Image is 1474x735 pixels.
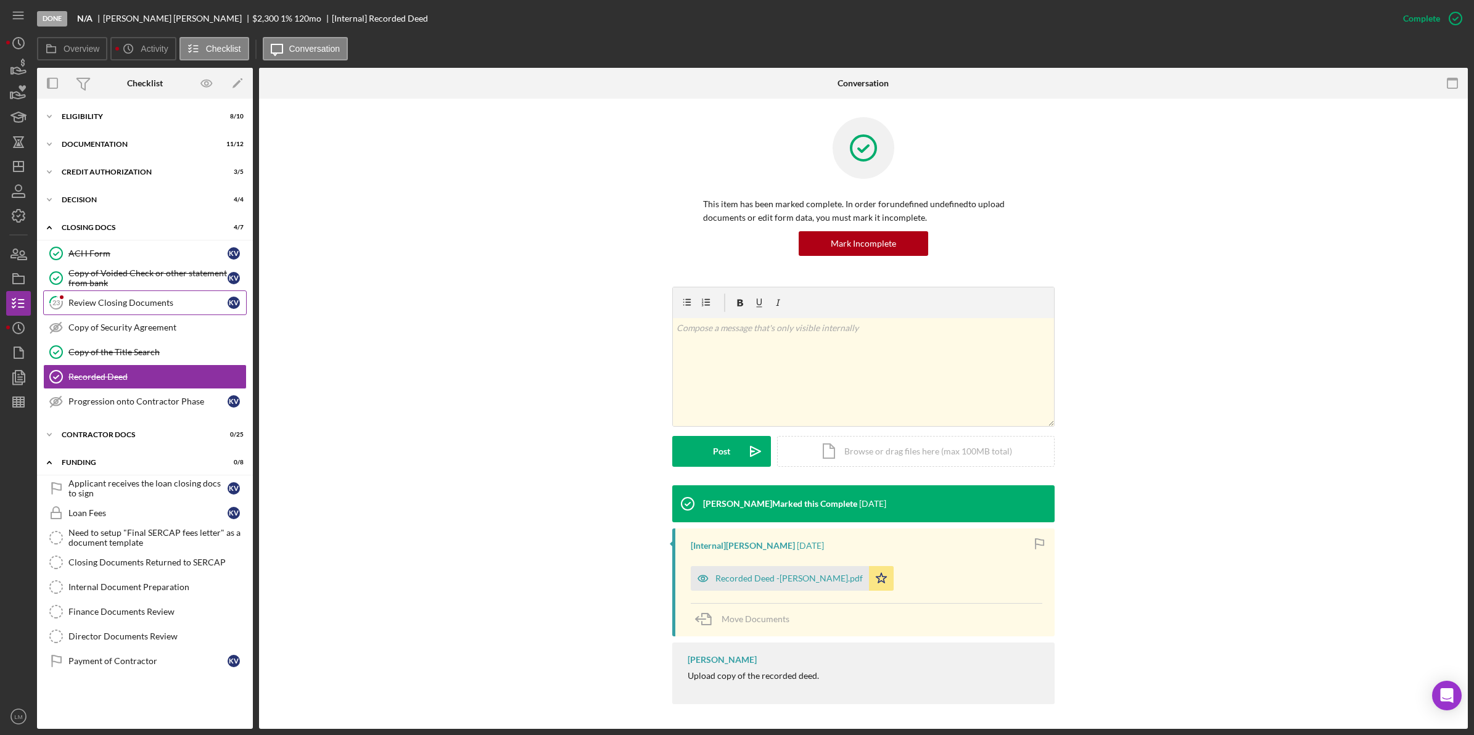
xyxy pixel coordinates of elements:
[799,231,928,256] button: Mark Incomplete
[228,482,240,495] div: K V
[221,168,244,176] div: 3 / 5
[1391,6,1468,31] button: Complete
[68,557,246,567] div: Closing Documents Returned to SERCAP
[43,525,247,550] a: Need to setup "Final SERCAP fees letter" as a document template
[1432,681,1462,710] div: Open Intercom Messenger
[703,499,857,509] div: [PERSON_NAME] Marked this Complete
[332,14,428,23] div: [Internal] Recorded Deed
[722,614,789,624] span: Move Documents
[43,266,247,290] a: Copy of Voided Check or other statement from bankKV
[221,224,244,231] div: 4 / 7
[68,268,228,288] div: Copy of Voided Check or other statement from bank
[206,44,241,54] label: Checklist
[179,37,249,60] button: Checklist
[221,113,244,120] div: 8 / 10
[68,396,228,406] div: Progression onto Contractor Phase
[62,113,213,120] div: Eligibility
[691,566,894,591] button: Recorded Deed -[PERSON_NAME].pdf
[221,141,244,148] div: 11 / 12
[103,14,252,23] div: [PERSON_NAME] [PERSON_NAME]
[43,501,247,525] a: Loan FeesKV
[110,37,176,60] button: Activity
[228,272,240,284] div: K V
[68,656,228,666] div: Payment of Contractor
[43,575,247,599] a: Internal Document Preparation
[294,14,321,23] div: 120 mo
[688,655,757,665] div: [PERSON_NAME]
[68,607,246,617] div: Finance Documents Review
[62,459,213,466] div: Funding
[281,14,292,23] div: 1 %
[43,624,247,649] a: Director Documents Review
[68,582,246,592] div: Internal Document Preparation
[43,649,247,673] a: Payment of ContractorKV
[68,631,246,641] div: Director Documents Review
[68,248,228,258] div: ACH Form
[64,44,99,54] label: Overview
[838,78,889,88] div: Conversation
[228,297,240,309] div: K V
[228,395,240,408] div: K V
[289,44,340,54] label: Conversation
[14,713,22,720] text: LM
[1403,6,1440,31] div: Complete
[703,197,1024,225] p: This item has been marked complete. In order for undefined undefined to upload documents or edit ...
[127,78,163,88] div: Checklist
[68,478,228,498] div: Applicant receives the loan closing docs to sign
[62,431,213,438] div: Contractor Docs
[77,14,93,23] b: N/A
[68,322,246,332] div: Copy of Security Agreement
[672,436,771,467] button: Post
[797,541,824,551] time: 2025-06-27 16:44
[221,431,244,438] div: 0 / 25
[713,436,730,467] div: Post
[37,37,107,60] button: Overview
[228,507,240,519] div: K V
[228,655,240,667] div: K V
[43,599,247,624] a: Finance Documents Review
[43,290,247,315] a: 23Review Closing DocumentsKV
[68,508,228,518] div: Loan Fees
[68,298,228,308] div: Review Closing Documents
[221,196,244,203] div: 4 / 4
[221,459,244,466] div: 0 / 8
[43,340,247,364] a: Copy of the Title Search
[859,499,886,509] time: 2025-06-27 16:45
[62,224,213,231] div: CLOSING DOCS
[715,573,863,583] div: Recorded Deed -[PERSON_NAME].pdf
[52,298,60,306] tspan: 23
[691,541,795,551] div: [Internal] [PERSON_NAME]
[6,704,31,729] button: LM
[62,196,213,203] div: Decision
[691,604,802,634] button: Move Documents
[62,168,213,176] div: CREDIT AUTHORIZATION
[688,671,819,681] div: Upload copy of the recorded deed.
[263,37,348,60] button: Conversation
[68,372,246,382] div: Recorded Deed
[68,347,246,357] div: Copy of the Title Search
[831,231,896,256] div: Mark Incomplete
[228,247,240,260] div: K V
[43,241,247,266] a: ACH FormKV
[62,141,213,148] div: Documentation
[141,44,168,54] label: Activity
[43,389,247,414] a: Progression onto Contractor PhaseKV
[43,315,247,340] a: Copy of Security Agreement
[37,11,67,27] div: Done
[43,476,247,501] a: Applicant receives the loan closing docs to signKV
[43,364,247,389] a: Recorded Deed
[252,14,279,23] div: $2,300
[43,550,247,575] a: Closing Documents Returned to SERCAP
[68,528,246,548] div: Need to setup "Final SERCAP fees letter" as a document template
